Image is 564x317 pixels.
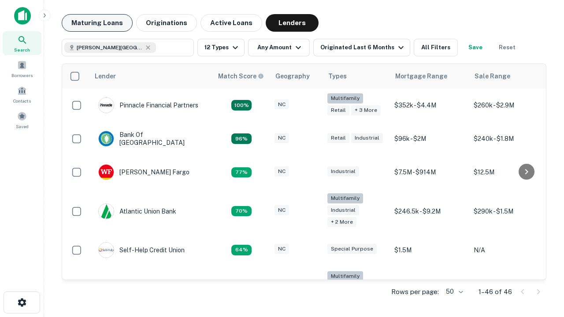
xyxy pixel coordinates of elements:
div: Types [328,71,347,81]
a: Search [3,31,41,55]
iframe: Chat Widget [520,247,564,289]
div: Pinnacle Financial Partners [98,97,198,113]
div: Originated Last 6 Months [320,42,406,53]
th: Capitalize uses an advanced AI algorithm to match your search with the best lender. The match sco... [213,64,270,88]
td: $96k - $2M [390,122,469,155]
img: picture [99,131,114,146]
div: + 3 more [351,105,381,115]
button: 12 Types [197,39,245,56]
button: Maturing Loans [62,14,133,32]
img: picture [99,243,114,258]
span: [PERSON_NAME][GEOGRAPHIC_DATA], [GEOGRAPHIC_DATA] [77,44,143,52]
button: Save your search to get updates of matches that match your search criteria. [461,39,490,56]
div: [PERSON_NAME] Fargo [98,164,189,180]
button: Originated Last 6 Months [313,39,410,56]
div: Industrial [351,133,383,143]
h6: Match Score [218,71,262,81]
div: NC [275,100,289,110]
td: $265k - $1.1M [469,267,549,311]
td: $290k - $1.5M [469,189,549,233]
td: $352k - $4.4M [390,88,469,122]
img: picture [99,165,114,180]
div: Industrial [327,166,359,177]
div: Capitalize uses an advanced AI algorithm to match your search with the best lender. The match sco... [218,71,264,81]
th: Lender [89,64,213,88]
div: Matching Properties: 28, hasApolloMatch: undefined [231,100,252,111]
div: 50 [442,285,464,298]
th: Mortgage Range [390,64,469,88]
div: NC [275,244,289,254]
td: $1.5M [390,233,469,267]
div: Multifamily [327,271,363,281]
span: Borrowers [11,72,33,79]
div: NC [275,166,289,177]
div: Self-help Credit Union [98,242,185,258]
button: Originations [136,14,197,32]
button: Lenders [266,14,319,32]
p: Rows per page: [391,287,439,297]
th: Geography [270,64,323,88]
span: Search [14,46,30,53]
td: N/A [469,233,549,267]
div: NC [275,133,289,143]
img: capitalize-icon.png [14,7,31,25]
div: Atlantic Union Bank [98,203,176,219]
a: Borrowers [3,57,41,81]
div: Mortgage Range [395,71,447,81]
a: Saved [3,108,41,132]
div: Industrial [327,205,359,215]
th: Sale Range [469,64,549,88]
td: $260k - $2.9M [469,88,549,122]
span: Contacts [13,97,31,104]
img: picture [99,98,114,113]
div: Geography [275,71,310,81]
img: picture [99,204,114,219]
button: Active Loans [200,14,262,32]
span: Saved [16,123,29,130]
div: Matching Properties: 12, hasApolloMatch: undefined [231,167,252,178]
div: Special Purpose [327,244,377,254]
td: $240k - $1.8M [469,122,549,155]
td: $246.5k - $9.2M [390,189,469,233]
div: Bank Of [GEOGRAPHIC_DATA] [98,131,204,147]
button: Reset [493,39,521,56]
button: Any Amount [248,39,310,56]
div: Matching Properties: 11, hasApolloMatch: undefined [231,206,252,217]
button: All Filters [414,39,458,56]
td: $7.5M - $914M [390,155,469,189]
div: Multifamily [327,93,363,103]
th: Types [323,64,390,88]
td: $12.5M [469,155,549,189]
td: $225.3k - $21M [390,267,469,311]
p: 1–46 of 46 [479,287,512,297]
div: + 2 more [327,217,356,227]
div: NC [275,205,289,215]
div: Retail [327,105,349,115]
div: Matching Properties: 15, hasApolloMatch: undefined [231,133,252,144]
div: Multifamily [327,193,363,203]
div: Retail [327,133,349,143]
div: Matching Properties: 10, hasApolloMatch: undefined [231,245,252,255]
div: Lender [95,71,116,81]
div: Sale Range [475,71,510,81]
a: Contacts [3,82,41,106]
